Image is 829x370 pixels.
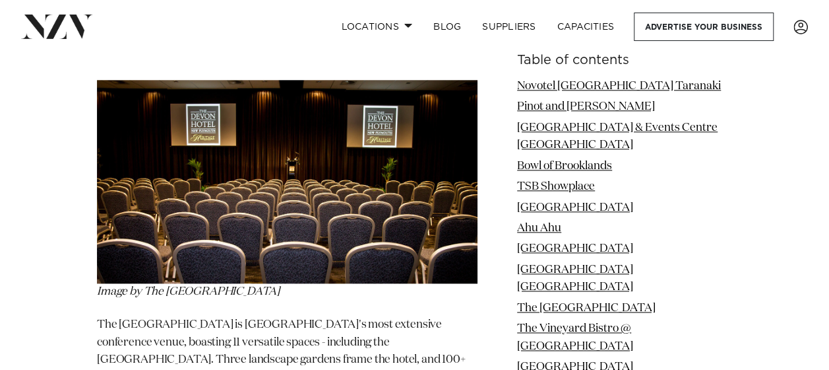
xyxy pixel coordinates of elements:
a: Pinot and [PERSON_NAME] [517,101,655,112]
a: Bowl of Brooklands [517,161,612,172]
a: The [GEOGRAPHIC_DATA] [517,303,656,314]
a: Locations [330,13,423,41]
a: [GEOGRAPHIC_DATA] & Events Centre [GEOGRAPHIC_DATA] [517,122,718,151]
h6: Table of contents [517,54,732,67]
a: SUPPLIERS [472,13,546,41]
a: [GEOGRAPHIC_DATA] [517,244,633,255]
a: BLOG [423,13,472,41]
a: [GEOGRAPHIC_DATA] [GEOGRAPHIC_DATA] [517,264,633,293]
span: Image by The [GEOGRAPHIC_DATA] [97,286,280,297]
img: nzv-logo.png [21,15,93,38]
a: Ahu Ahu [517,223,561,234]
a: Advertise your business [634,13,774,41]
a: The Vineyard Bistro @ [GEOGRAPHIC_DATA] [517,323,633,351]
a: [GEOGRAPHIC_DATA] [517,202,633,213]
a: TSB Showplace [517,181,595,192]
a: Capacities [547,13,625,41]
a: Novotel [GEOGRAPHIC_DATA] Taranaki [517,81,721,92]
